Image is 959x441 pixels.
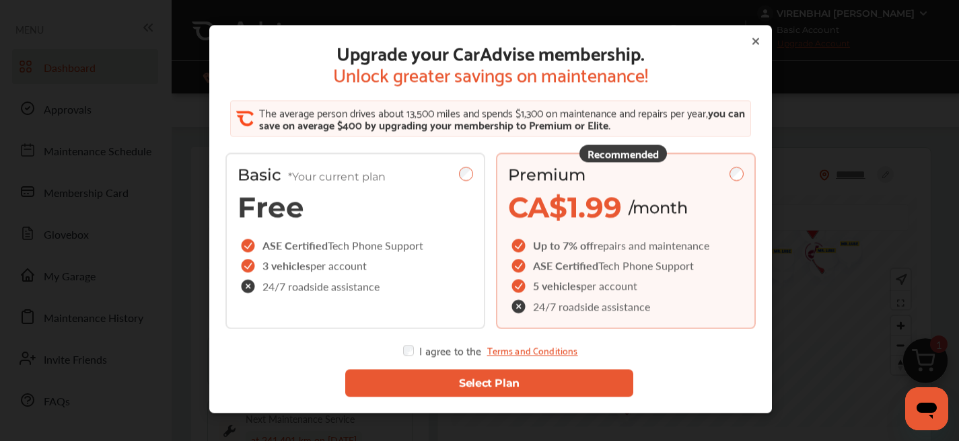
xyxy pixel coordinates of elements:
[333,63,648,84] span: Unlock greater savings on maintenance!
[533,237,594,253] span: Up to 7% off
[579,145,667,162] div: Recommended
[533,257,598,273] span: ASE Certified
[511,299,528,313] img: check-cross-icon.c68f34ea.svg
[508,165,585,184] span: Premium
[241,279,257,293] img: check-cross-icon.c68f34ea.svg
[511,259,528,272] img: checkIcon.6d469ec1.svg
[533,278,581,293] span: 5 vehicles
[598,257,694,273] span: Tech Phone Support
[533,301,650,312] span: 24/7 roadside assistance
[258,103,707,121] span: The average person drives about 13,500 miles and spends $1,300 on maintenance and repairs per year,
[328,237,423,253] span: Tech Phone Support
[333,41,648,63] span: Upgrade your CarAdvise membership.
[241,239,257,252] img: checkIcon.6d469ec1.svg
[594,237,709,253] span: repairs and maintenance
[258,103,744,133] span: you can save on average $400 by upgrading your membership to Premium or Elite.
[508,190,622,225] span: CA$1.99
[629,198,688,217] span: /month
[238,165,386,184] span: Basic
[905,387,948,430] iframe: Button to launch messaging window
[403,345,577,356] div: I agree to the
[238,190,304,225] span: Free
[262,257,310,273] span: 3 vehicles
[511,279,528,292] img: checkIcon.6d469ec1.svg
[241,259,257,272] img: checkIcon.6d469ec1.svg
[310,257,367,273] span: per account
[581,278,637,293] span: per account
[288,170,386,183] span: *Your current plan
[345,369,633,397] button: Select Plan
[487,345,577,356] a: Terms and Conditions
[262,281,380,292] span: 24/7 roadside assistance
[511,239,528,252] img: checkIcon.6d469ec1.svg
[236,110,253,127] img: CA_CheckIcon.cf4f08d4.svg
[262,237,328,253] span: ASE Certified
